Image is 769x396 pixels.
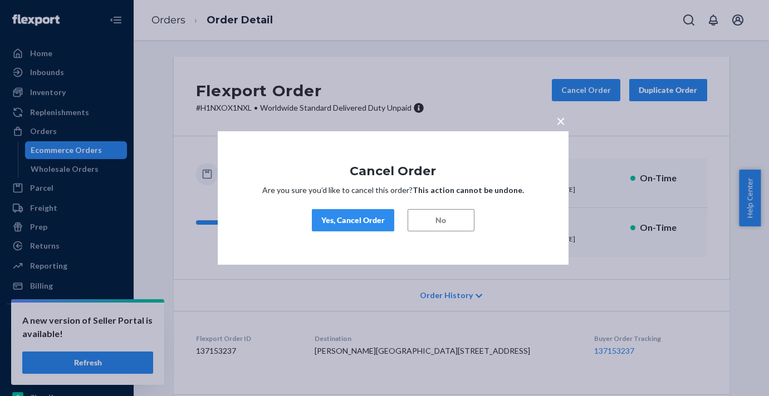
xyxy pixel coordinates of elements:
[413,185,524,195] strong: This action cannot be undone.
[251,165,535,178] h1: Cancel Order
[556,111,565,130] span: ×
[251,185,535,196] p: Are you sure you’d like to cancel this order?
[408,209,474,231] button: No
[321,215,385,226] div: Yes, Cancel Order
[312,209,394,231] button: Yes, Cancel Order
